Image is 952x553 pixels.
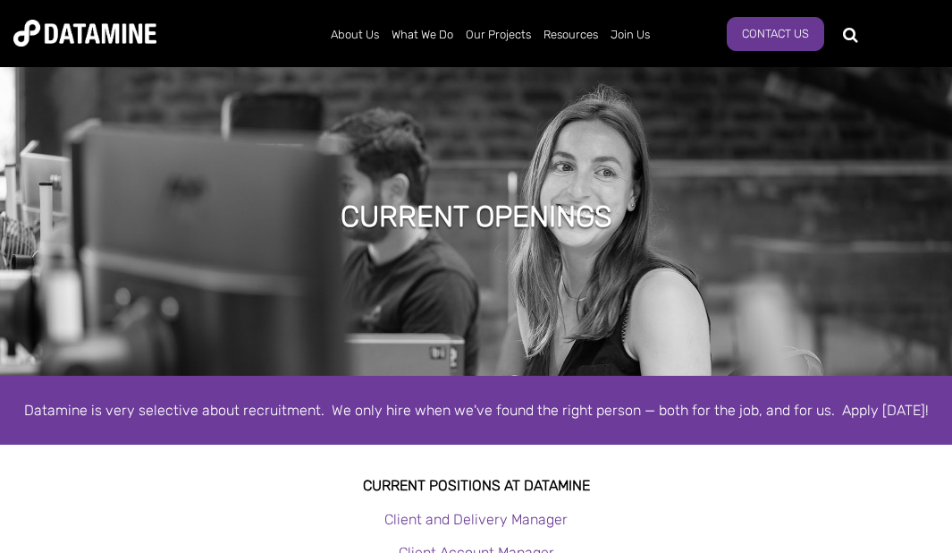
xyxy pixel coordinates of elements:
h1: Current Openings [341,197,612,236]
a: What We Do [385,12,459,58]
a: Our Projects [459,12,537,58]
a: Resources [537,12,604,58]
a: Contact Us [727,17,824,51]
img: Datamine [13,20,156,47]
a: Join Us [604,12,656,58]
strong: Current Positions at datamine [363,477,590,494]
a: About Us [324,12,385,58]
div: Datamine is very selective about recruitment. We only hire when we've found the right person — bo... [13,398,939,422]
a: Client and Delivery Manager [384,511,568,528]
